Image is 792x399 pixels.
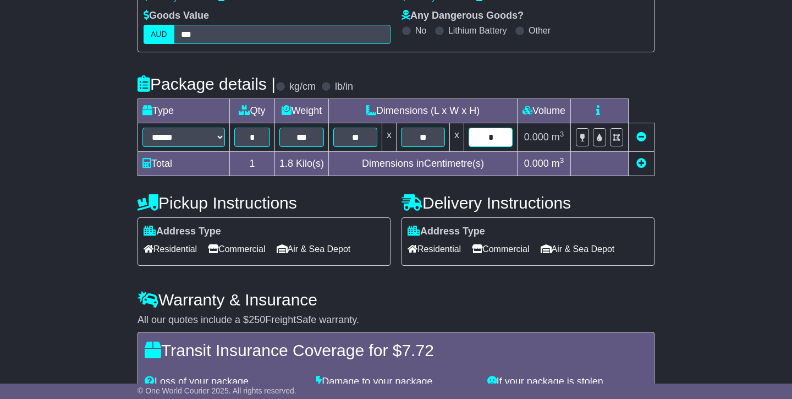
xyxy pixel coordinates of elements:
[137,386,296,395] span: © One World Courier 2025. All rights reserved.
[636,158,646,169] a: Add new item
[230,99,275,123] td: Qty
[382,123,397,152] td: x
[275,99,329,123] td: Weight
[137,194,391,212] h4: Pickup Instructions
[138,152,230,176] td: Total
[560,130,564,138] sup: 3
[139,376,310,388] div: Loss of your package
[208,241,265,258] span: Commercial
[552,132,564,143] span: m
[541,241,615,258] span: Air & Sea Depot
[329,152,518,176] td: Dimensions in Centimetre(s)
[402,341,433,359] span: 7.72
[137,75,276,93] h4: Package details |
[329,99,518,123] td: Dimensions (L x W x H)
[144,25,174,44] label: AUD
[277,241,351,258] span: Air & Sea Depot
[552,158,564,169] span: m
[402,10,524,22] label: Any Dangerous Goods?
[144,10,209,22] label: Goods Value
[402,194,654,212] h4: Delivery Instructions
[279,158,293,169] span: 1.8
[249,314,265,325] span: 250
[408,241,461,258] span: Residential
[310,376,481,388] div: Damage to your package
[448,25,507,36] label: Lithium Battery
[482,376,653,388] div: If your package is stolen
[450,123,464,152] td: x
[289,81,316,93] label: kg/cm
[524,158,549,169] span: 0.000
[137,291,654,309] h4: Warranty & Insurance
[524,132,549,143] span: 0.000
[138,99,230,123] td: Type
[472,241,529,258] span: Commercial
[415,25,426,36] label: No
[137,314,654,326] div: All our quotes include a $ FreightSafe warranty.
[636,132,646,143] a: Remove this item
[560,156,564,165] sup: 3
[144,226,221,238] label: Address Type
[144,241,197,258] span: Residential
[230,152,275,176] td: 1
[518,99,571,123] td: Volume
[408,226,485,238] label: Address Type
[145,341,647,359] h4: Transit Insurance Coverage for $
[335,81,353,93] label: lb/in
[529,25,551,36] label: Other
[275,152,329,176] td: Kilo(s)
